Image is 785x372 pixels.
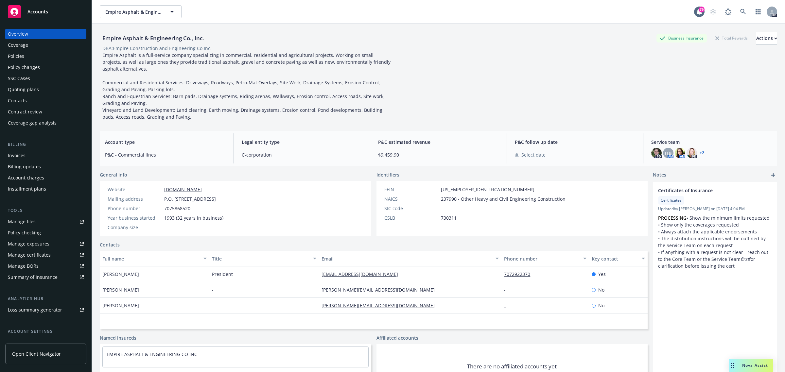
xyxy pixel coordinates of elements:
[5,62,86,73] a: Policy changes
[8,337,36,348] div: Service team
[675,148,685,158] img: photo
[322,255,492,262] div: Email
[322,271,403,277] a: [EMAIL_ADDRESS][DOMAIN_NAME]
[164,186,202,193] a: [DOMAIN_NAME]
[504,287,511,293] a: -
[712,34,751,42] div: Total Rewards
[651,148,662,158] img: photo
[658,206,772,212] span: Updated by [PERSON_NAME] on [DATE] 4:04 PM
[5,3,86,21] a: Accounts
[687,148,697,158] img: photo
[12,350,61,357] span: Open Client Navigator
[658,214,772,269] p: • Show the minimum limits requested • Show only the coverages requested • Always attach the appli...
[441,195,566,202] span: 237990 - Other Heavy and Civil Engineering Construction
[598,271,606,278] span: Yes
[8,40,28,50] div: Coverage
[5,239,86,249] a: Manage exposures
[700,151,704,155] a: +2
[752,5,765,18] a: Switch app
[501,251,589,266] button: Phone number
[521,151,546,158] span: Select date
[209,251,319,266] button: Title
[8,305,62,315] div: Loss summary generator
[384,186,438,193] div: FEIN
[105,8,162,15] span: Empire Asphalt & Engineering Co., Inc.
[699,7,705,12] div: 79
[441,205,443,212] span: -
[108,224,162,231] div: Company size
[5,73,86,84] a: SSC Cases
[242,139,362,145] span: Legal entity type
[319,251,501,266] button: Email
[5,184,86,194] a: Installment plans
[722,5,735,18] a: Report a Bug
[5,337,86,348] a: Service team
[27,9,48,14] span: Accounts
[212,271,233,278] span: President
[467,363,557,370] span: There are no affiliated accounts yet
[102,271,139,278] span: [PERSON_NAME]
[5,305,86,315] a: Loss summary generator
[107,351,197,357] a: EMPIRE ASPHALT & ENGINEERING CO INC
[5,51,86,61] a: Policies
[5,272,86,282] a: Summary of insurance
[658,215,687,221] strong: PROCESSING
[658,187,755,194] span: Certificates of Insurance
[756,32,777,45] button: Actions
[5,207,86,214] div: Tools
[504,271,535,277] a: 7072922370
[665,150,672,157] span: HB
[504,302,511,309] a: -
[441,214,457,221] span: 730311
[100,251,209,266] button: Full name
[5,228,86,238] a: Policy checking
[8,73,30,84] div: SSC Cases
[729,359,773,372] button: Nova Assist
[656,34,707,42] div: Business Insurance
[212,255,309,262] div: Title
[8,184,46,194] div: Installment plans
[592,255,638,262] div: Key contact
[100,334,136,341] a: Named insureds
[589,251,648,266] button: Key contact
[100,5,182,18] button: Empire Asphalt & Engineering Co., Inc.
[5,141,86,148] div: Billing
[5,173,86,183] a: Account charges
[164,224,166,231] span: -
[164,195,216,202] span: P.O. [STREET_ADDRESS]
[5,161,86,172] a: Billing updates
[651,139,772,145] span: Service team
[8,150,26,161] div: Invoices
[5,328,86,335] div: Account settings
[100,34,207,42] div: Empire Asphalt & Engineering Co., Inc.
[384,214,438,221] div: CSLB
[8,250,51,260] div: Manage certificates
[378,151,499,158] span: $9,459.90
[384,195,438,202] div: NAICS
[322,287,440,293] a: [PERSON_NAME][EMAIL_ADDRESS][DOMAIN_NAME]
[661,197,682,203] span: Certificates
[769,171,777,179] a: add
[102,255,200,262] div: Full name
[105,151,226,158] span: P&C - Commercial lines
[5,95,86,106] a: Contacts
[108,214,162,221] div: Year business started
[378,139,499,145] span: P&C estimated revenue
[164,214,223,221] span: 1993 (32 years in business)
[5,150,86,161] a: Invoices
[108,186,162,193] div: Website
[504,255,579,262] div: Phone number
[8,118,57,128] div: Coverage gap analysis
[212,286,214,293] span: -
[729,359,737,372] div: Drag to move
[384,205,438,212] div: SIC code
[8,29,28,39] div: Overview
[5,107,86,117] a: Contract review
[742,363,768,368] span: Nova Assist
[376,334,418,341] a: Affiliated accounts
[164,205,190,212] span: 7075868520
[5,84,86,95] a: Quoting plans
[756,32,777,44] div: Actions
[515,139,636,145] span: P&C follow up date
[706,5,720,18] a: Start snowing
